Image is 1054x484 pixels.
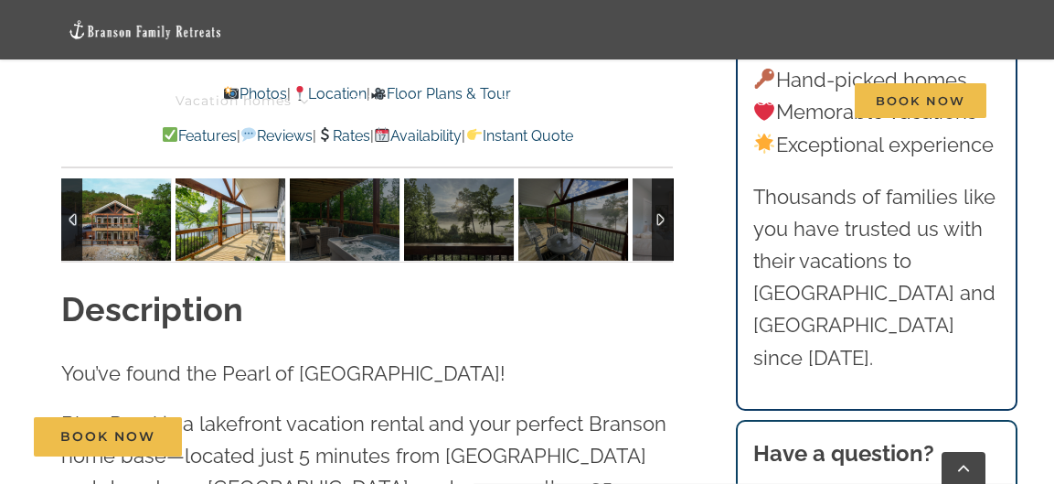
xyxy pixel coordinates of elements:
[654,71,715,131] a: About
[465,127,572,145] a: Instant Quote
[350,71,459,131] a: Things to do
[163,127,177,142] img: ✅
[467,127,482,142] img: 👉
[754,134,774,154] img: 🌟
[68,19,222,39] img: Branson Family Retreats Logo
[290,178,399,261] img: Blue-Pearl-vacation-home-rental-Lake-Taneycomo-2155-scaled.jpg-nggid03945-ngg0dyn-120x90-00f0w010...
[240,127,313,145] a: Reviews
[61,124,673,148] p: | | | |
[756,71,814,131] a: Contact
[753,181,1001,374] p: Thousands of families like you have trusted us with their vacations to [GEOGRAPHIC_DATA] and [GEO...
[500,94,595,107] span: Deals & More
[654,94,697,107] span: About
[756,94,814,107] span: Contact
[61,290,243,328] strong: Description
[176,178,285,261] img: Blue-Pearl-vacation-home-rental-Lake-Taneycomo-2145-scaled.jpg-nggid03931-ngg0dyn-120x90-00f0w010...
[241,127,256,142] img: 💬
[374,127,462,145] a: Availability
[633,178,742,261] img: Blue-Pearl-vacation-home-rental-Lake-Taneycomo-2047-scaled.jpg-nggid03903-ngg0dyn-120x90-00f0w010...
[316,127,370,145] a: Rates
[61,178,171,261] img: Lake-Taneycomo-lakefront-vacation-home-rental-Branson-Family-Retreats-1013-scaled.jpg-nggid041010...
[518,178,628,261] img: Blue-Pearl-lakefront-vacation-rental-home-fog-3-scaled.jpg-nggid03890-ngg0dyn-120x90-00f0w010c011...
[404,178,514,261] img: Blue-Pearl-lakefront-vacation-rental-home-fog-2-scaled.jpg-nggid03889-ngg0dyn-120x90-00f0w010c011...
[350,94,442,107] span: Things to do
[176,71,986,131] nav: Main Menu Sticky
[176,94,292,107] span: Vacation homes
[61,361,506,385] span: You’ve found the Pearl of [GEOGRAPHIC_DATA]!
[855,83,986,118] span: Book Now
[500,71,612,131] a: Deals & More
[176,71,309,131] a: Vacation homes
[34,417,182,457] a: Book Now
[317,127,332,142] img: 💲
[375,127,389,142] img: 📆
[162,127,237,145] a: Features
[60,429,155,445] span: Book Now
